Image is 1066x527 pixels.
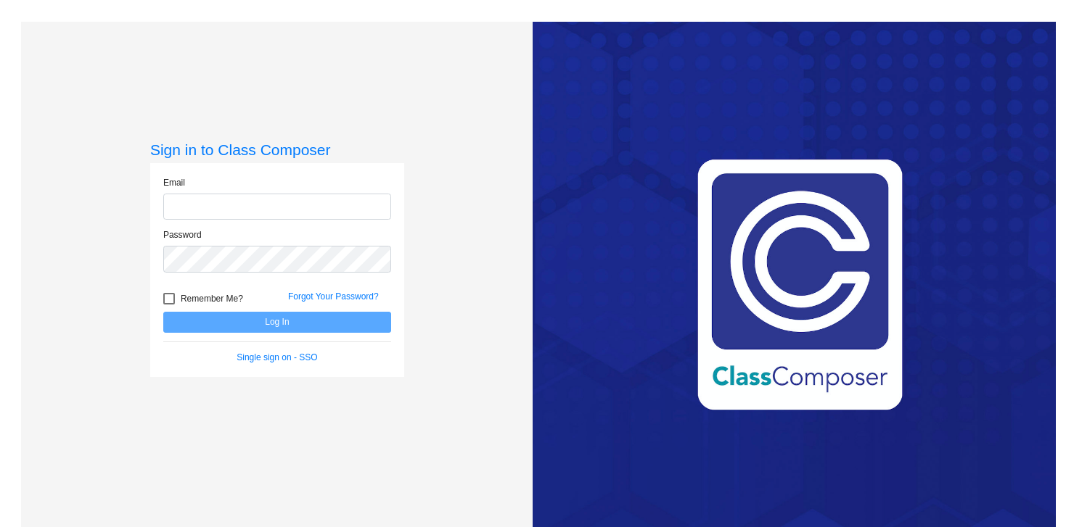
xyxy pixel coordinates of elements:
h3: Sign in to Class Composer [150,141,404,159]
button: Log In [163,312,391,333]
span: Remember Me? [181,290,243,307]
a: Single sign on - SSO [237,352,317,362]
label: Password [163,228,202,241]
a: Forgot Your Password? [288,291,379,302]
label: Email [163,176,185,189]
